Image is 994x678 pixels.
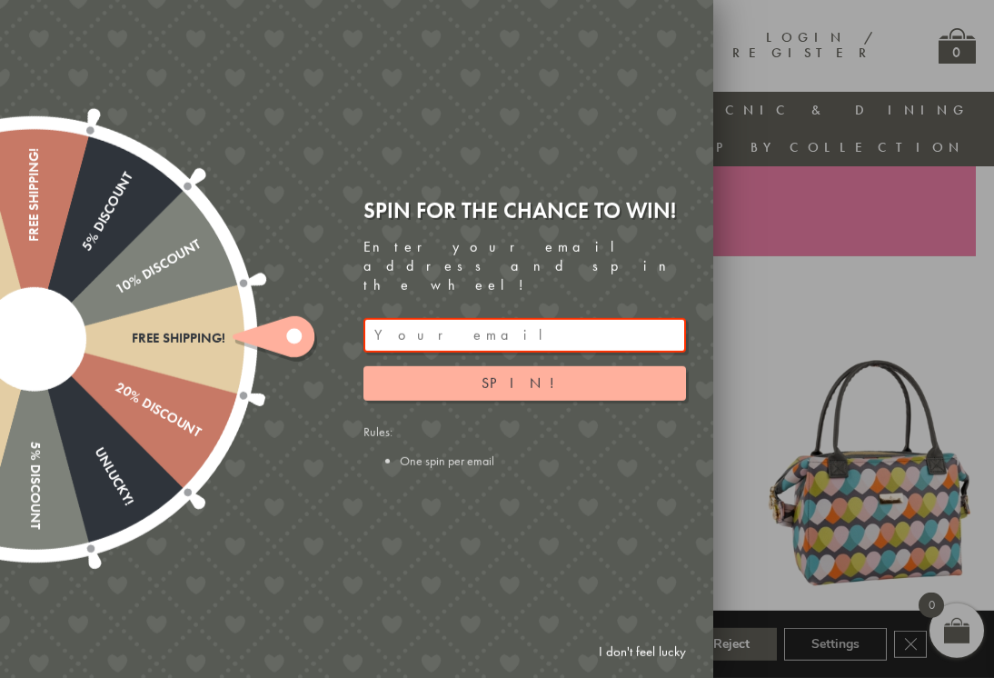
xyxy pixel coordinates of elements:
div: 5% Discount [27,170,136,343]
div: Unlucky! [27,335,136,508]
div: 10% Discount [30,237,203,346]
div: 20% Discount [30,333,203,442]
span: Spin! [482,374,568,393]
div: Spin for the chance to win! [363,196,686,224]
a: I don't feel lucky [590,635,695,669]
input: Your email [363,318,686,353]
div: Free shipping! [35,331,225,346]
li: One spin per email [400,453,686,469]
div: 5% Discount [26,339,42,530]
button: Spin! [363,366,686,401]
div: Rules: [363,424,686,469]
div: Free shipping! [26,148,42,339]
div: Enter your email address and spin the wheel! [363,238,686,294]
